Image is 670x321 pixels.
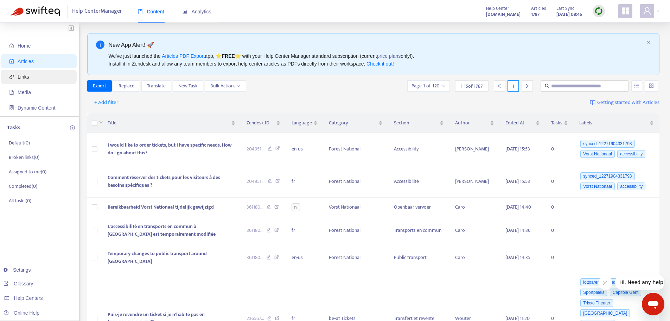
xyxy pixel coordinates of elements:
[147,82,166,90] span: Translate
[580,172,634,180] span: synced_12271904331793
[551,119,562,127] span: Tasks
[286,244,323,271] td: en-us
[556,11,582,18] strong: [DATE] 08:46
[500,113,545,133] th: Edited At
[18,105,55,111] span: Dynamic Content
[108,141,232,157] span: I would like to order tickets, but I have specific needs. How do I go about this?
[9,139,30,147] p: Default ( 0 )
[525,84,530,88] span: right
[531,5,546,12] span: Articles
[610,289,641,296] span: Capitole Gent
[449,217,500,244] td: Caro
[388,133,449,165] td: Accessibility
[617,183,645,190] span: accessibility
[631,80,642,92] button: unordered-list
[449,244,500,271] td: Caro
[556,5,574,12] span: Last Sync
[247,227,263,234] span: 361180 ...
[99,120,103,124] span: down
[9,105,14,110] span: container
[621,7,630,15] span: appstore
[7,124,20,132] p: Tasks
[9,43,14,48] span: home
[455,119,489,127] span: Author
[574,113,659,133] th: Labels
[323,133,389,165] td: Forest National
[247,145,264,153] span: 204951 ...
[594,7,603,16] img: sync.dc5367851b00ba804db3.png
[486,5,509,12] span: Help Center
[11,6,60,16] img: Swifteq
[119,82,134,90] span: Replace
[590,97,659,108] a: Getting started with Articles
[580,289,607,296] span: Sportpaleis
[545,133,574,165] td: 0
[505,203,531,211] span: [DATE] 14:40
[580,140,634,148] span: synced_12271904331793
[9,74,14,79] span: link
[449,198,500,217] td: Caro
[366,61,394,67] a: Check it out!
[598,276,612,290] iframe: Bericht sluiten
[93,82,106,90] span: Export
[461,82,483,90] span: 1 - 15 of 1787
[183,9,211,14] span: Analytics
[178,82,198,90] span: New Task
[70,125,75,130] span: plus-circle
[96,41,104,49] span: info-circle
[323,244,389,271] td: Forest National
[486,10,521,18] a: [DOMAIN_NAME]
[4,281,33,286] a: Glossary
[580,183,614,190] span: Vorst Nationaal
[141,80,171,92] button: Translate
[9,183,37,190] p: Completed ( 0 )
[138,9,143,14] span: book
[113,80,140,92] button: Replace
[292,203,300,211] span: nl
[388,198,449,217] td: Openbaar vervoer
[505,253,530,261] span: [DATE] 14:35
[210,82,241,90] span: Bulk Actions
[286,165,323,198] td: fr
[545,198,574,217] td: 0
[108,119,230,127] span: Title
[323,165,389,198] td: Forest National
[323,217,389,244] td: Forest National
[388,165,449,198] td: Accessibilité
[4,310,39,316] a: Online Help
[449,113,500,133] th: Author
[545,244,574,271] td: 0
[486,11,521,18] strong: [DOMAIN_NAME]
[183,9,187,14] span: area-chart
[545,113,574,133] th: Tasks
[634,83,639,88] span: unordered-list
[173,80,203,92] button: New Task
[590,100,595,105] img: image-link
[138,9,164,14] span: Content
[505,119,534,127] span: Edited At
[597,99,659,107] span: Getting started with Articles
[102,113,241,133] th: Title
[18,89,31,95] span: Media
[394,119,438,127] span: Section
[108,173,220,189] span: Comment réserver des tickets pour les visiteurs à des besoins spécifiques ?
[247,254,263,261] span: 361180 ...
[579,119,648,127] span: Labels
[9,168,46,175] p: Assigned to me ( 0 )
[87,80,112,92] button: Export
[9,154,39,161] p: Broken links ( 0 )
[580,150,614,158] span: Vorst Nationaal
[286,113,323,133] th: Language
[247,203,263,211] span: 361180 ...
[9,197,31,204] p: All tasks ( 0 )
[505,177,530,185] span: [DATE] 15:53
[108,203,214,211] span: Bereikbaarheid Vorst Nationaal tijdelijk gewijzigd
[292,119,312,127] span: Language
[545,165,574,198] td: 0
[4,267,31,273] a: Settings
[18,74,29,80] span: Links
[222,53,235,59] b: FREE
[329,119,377,127] span: Category
[323,113,389,133] th: Category
[14,295,43,301] span: Help Centers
